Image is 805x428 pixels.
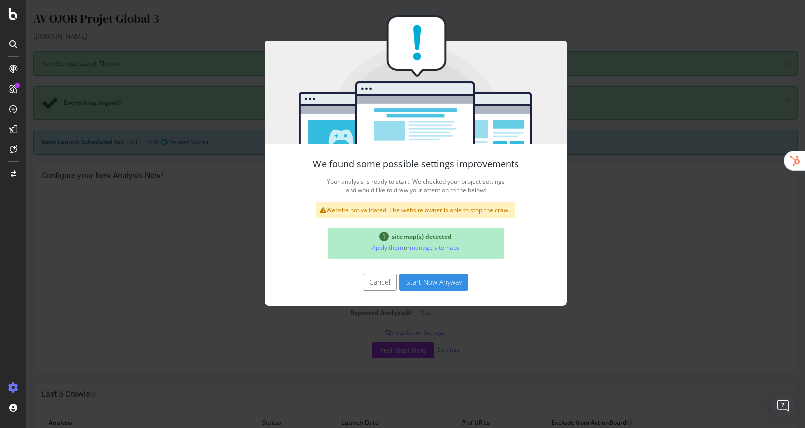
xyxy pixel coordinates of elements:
[259,159,520,169] h4: We found some possible settings improvements
[337,274,371,291] button: Cancel
[346,243,377,252] a: Apply them
[259,175,520,197] p: Your analysis is ready to start. We checked your project settings and would like to draw your att...
[353,232,363,241] span: 1
[366,232,426,241] span: sitemap(s) detected
[305,241,474,254] p: or
[238,15,540,144] img: You're all set!
[383,243,434,252] a: manage sitemaps
[290,202,489,218] div: Website not validated. The website owner is able to stop the crawl.
[373,274,442,291] button: Start Now Anyway
[771,394,795,418] div: Open Intercom Messenger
